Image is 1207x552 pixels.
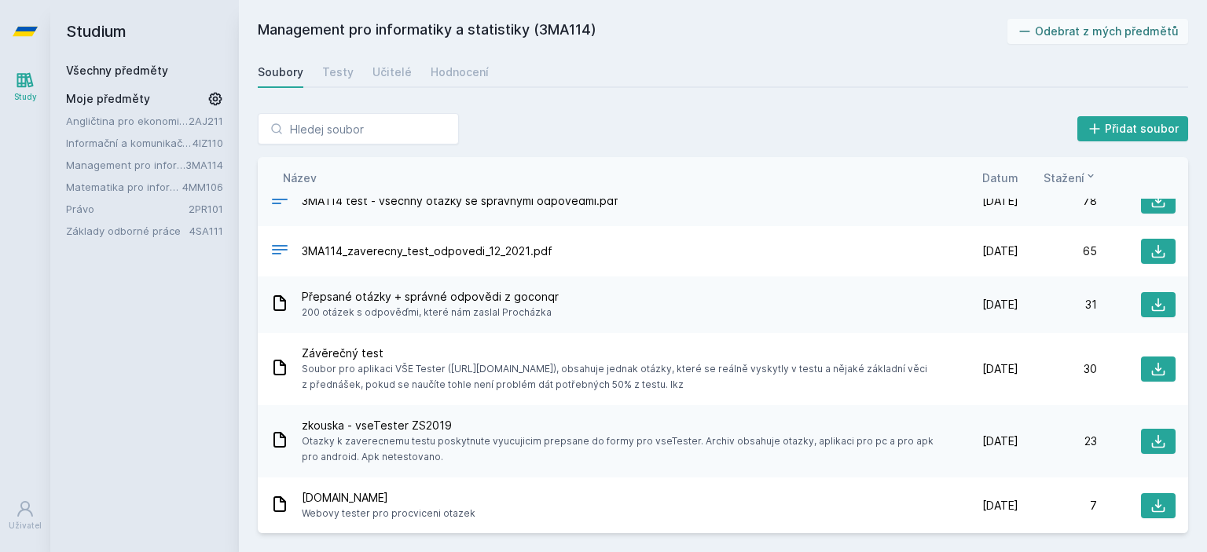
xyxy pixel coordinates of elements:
div: 23 [1018,433,1097,449]
span: 200 otázek s odpověďmi, které nám zaslal Procházka [302,305,559,320]
div: 30 [1018,361,1097,377]
div: Hodnocení [431,64,489,80]
a: Soubory [258,57,303,88]
a: 4IZ110 [193,137,223,149]
span: [DATE] [982,243,1018,259]
a: Angličtina pro ekonomická studia 1 (B2/C1) [66,113,189,129]
a: 3MA114 [185,159,223,171]
button: Stažení [1044,170,1097,186]
div: 7 [1018,498,1097,514]
a: Hodnocení [431,57,489,88]
span: Závěrečný test [302,345,934,361]
span: 3MA114_zaverecny_test_odpovedi_12_2021.pdf [302,243,552,259]
a: Matematika pro informatiky [66,179,182,195]
span: Webovy tester pro procviceni otazek [302,506,475,521]
span: [DATE] [982,433,1018,449]
a: Informační a komunikační technologie [66,135,193,151]
span: [DATE] [982,193,1018,209]
div: PDF [270,240,289,263]
a: 4SA111 [189,225,223,237]
a: Testy [322,57,354,88]
span: 3MA114 test - všechny otázky se správnými odpověďmi.pdf [302,193,618,209]
div: Testy [322,64,354,80]
div: PDF [270,190,289,213]
span: Stažení [1044,170,1084,186]
a: Uživatel [3,492,47,539]
a: Učitelé [372,57,412,88]
span: [DOMAIN_NAME] [302,490,475,506]
a: Study [3,63,47,111]
a: Základy odborné práce [66,223,189,239]
a: 2AJ211 [189,115,223,127]
span: [DATE] [982,297,1018,313]
a: Všechny předměty [66,64,168,77]
span: Přepsané otázky + správné odpovědi z goconqr [302,289,559,305]
span: [DATE] [982,498,1018,514]
button: Přidat soubor [1077,116,1189,141]
span: Moje předměty [66,91,150,107]
span: Soubor pro aplikaci VŠE Tester ([URL][DOMAIN_NAME]), obsahuje jednak otázky, které se reálně vysk... [302,361,934,393]
a: Právo [66,201,189,217]
div: 78 [1018,193,1097,209]
div: Soubory [258,64,303,80]
button: Datum [982,170,1018,186]
span: [DATE] [982,361,1018,377]
button: Název [283,170,317,186]
input: Hledej soubor [258,113,459,144]
div: Study [14,91,37,103]
button: Odebrat z mých předmětů [1007,19,1189,44]
div: 65 [1018,243,1097,259]
div: Uživatel [9,520,42,532]
a: Management pro informatiky a statistiky [66,157,185,173]
div: Učitelé [372,64,412,80]
a: 2PR101 [189,203,223,215]
h2: Management pro informatiky a statistiky (3MA114) [258,19,1007,44]
span: zkouska - vseTester ZS2019 [302,418,934,433]
span: Otazky k zaverecnemu testu poskytnute vyucujicim prepsane do formy pro vseTester. Archiv obsahuje... [302,433,934,465]
div: 31 [1018,297,1097,313]
a: 4MM106 [182,181,223,193]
